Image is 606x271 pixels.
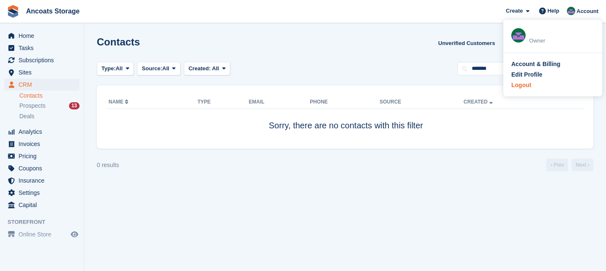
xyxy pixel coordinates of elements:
a: Previous [546,159,568,171]
a: menu [4,42,80,54]
span: Sorry, there are no contacts with this filter [269,121,423,130]
a: menu [4,138,80,150]
span: Online Store [19,228,69,240]
a: Logout [511,81,594,90]
span: Pricing [19,150,69,162]
span: Create [506,7,523,15]
a: Unverified Customers [435,36,498,50]
a: menu [4,228,80,240]
span: CRM [19,79,69,90]
a: menu [4,79,80,90]
a: menu [4,150,80,162]
span: Source: [142,64,162,73]
a: menu [4,199,80,211]
a: menu [4,66,80,78]
a: menu [4,54,80,66]
span: Account [577,7,598,16]
span: All [212,65,219,72]
span: Type: [101,64,116,73]
th: Email [249,96,310,109]
h1: Contacts [97,36,140,48]
div: Owner [529,37,594,45]
button: Created: All [184,62,230,76]
a: Created [464,99,494,105]
a: Name [109,99,130,105]
span: Created: [189,65,211,72]
a: menu [4,175,80,186]
a: menu [4,126,80,138]
span: Invoices [19,138,69,150]
span: Subscriptions [19,54,69,66]
a: Ancoats Storage [23,4,83,18]
a: Contacts [19,92,80,100]
nav: Page [545,159,595,171]
div: 13 [69,102,80,109]
span: Home [19,30,69,42]
th: Type [197,96,249,109]
span: Sites [19,66,69,78]
a: Prospects 13 [19,101,80,110]
span: Tasks [19,42,69,54]
span: Capital [19,199,69,211]
span: Help [548,7,559,15]
div: Account & Billing [511,60,561,69]
th: Phone [310,96,380,109]
span: Settings [19,187,69,199]
span: Storefront [8,218,84,226]
div: Logout [511,81,531,90]
a: Next [571,159,593,171]
span: All [162,64,170,73]
span: Analytics [19,126,69,138]
a: menu [4,187,80,199]
span: Deals [19,112,35,120]
a: Deals [19,112,80,121]
span: Prospects [19,102,45,110]
button: Type: All [97,62,134,76]
button: Export [502,36,539,50]
a: Edit Profile [511,70,594,79]
th: Source [380,96,464,109]
div: Edit Profile [511,70,542,79]
a: menu [4,162,80,174]
span: Insurance [19,175,69,186]
span: Coupons [19,162,69,174]
img: stora-icon-8386f47178a22dfd0bd8f6a31ec36ba5ce8667c1dd55bd0f319d3a0aa187defe.svg [7,5,19,18]
a: menu [4,30,80,42]
span: All [116,64,123,73]
a: Account & Billing [511,60,594,69]
a: Preview store [69,229,80,239]
div: 0 results [97,161,119,170]
button: Source: All [137,62,181,76]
